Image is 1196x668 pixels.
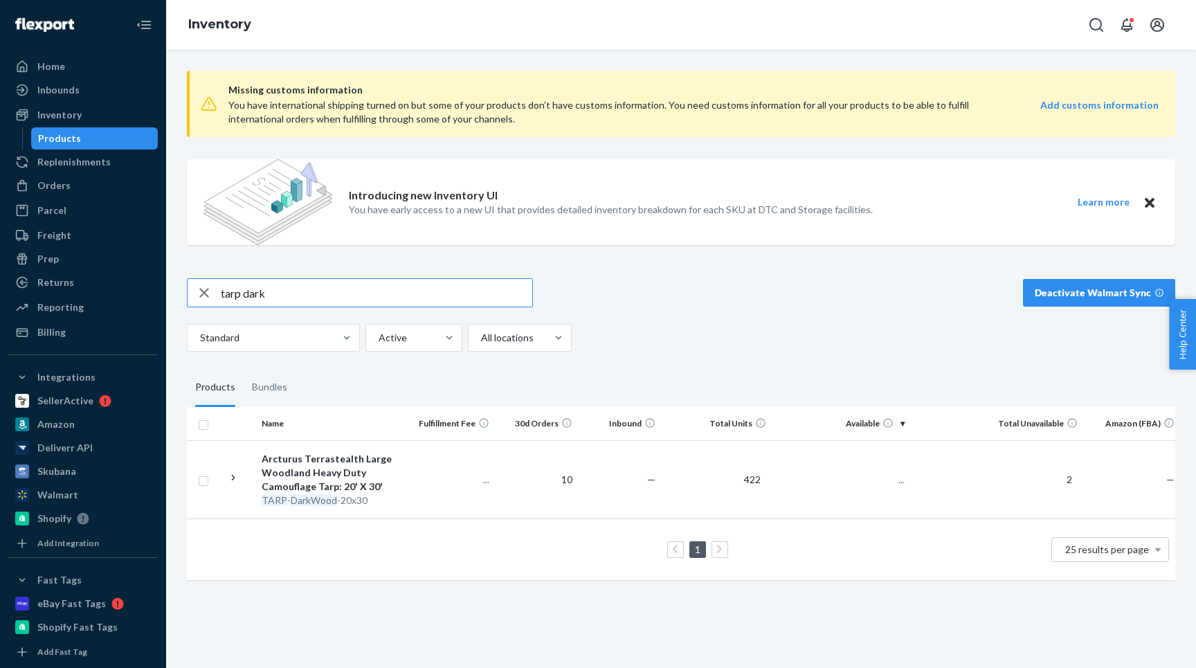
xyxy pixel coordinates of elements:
[37,108,82,122] div: Inventory
[8,321,158,343] a: Billing
[130,11,158,39] button: Close Navigation
[417,473,489,487] p: ...
[262,494,287,506] em: TARP
[37,325,66,339] div: Billing
[8,413,158,435] a: Amazon
[8,248,158,270] a: Prep
[8,390,158,412] a: SellerActive
[8,484,158,506] a: Walmart
[37,228,71,242] div: Freight
[1113,11,1141,39] button: Open notifications
[647,473,655,485] span: —
[37,646,87,658] div: Add Fast Tag
[1061,473,1078,485] span: 2
[8,616,158,638] a: Shopify Fast Tags
[412,407,495,440] th: Fulfillment Fee
[8,271,158,294] a: Returns
[262,494,406,507] div: - -20x30
[262,452,406,494] div: Arcturus Terrastealth Large Woodland Heavy Duty Camouflage Tarp: 20' X 30'
[1141,194,1159,211] button: Close
[37,252,59,266] div: Prep
[1169,299,1196,370] button: Help Center
[8,460,158,482] a: Skubana
[37,60,65,73] div: Home
[739,473,766,485] span: 422
[37,276,74,289] div: Returns
[8,437,158,459] a: Deliverr API
[578,407,661,440] th: Inbound
[377,331,379,345] input: Active
[1082,11,1110,39] button: Open Search Box
[38,132,81,145] div: Products
[37,488,78,502] div: Walmart
[228,98,972,126] div: You have international shipping turned on but some of your products don’t have customs informatio...
[37,537,99,549] div: Add Integration
[37,179,71,192] div: Orders
[256,407,412,440] th: Name
[37,370,96,384] div: Integrations
[495,440,578,518] td: 10
[37,620,118,634] div: Shopify Fast Tags
[777,473,905,487] p: ...
[1083,407,1180,440] th: Amazon (FBA)
[1143,11,1171,39] button: Open account menu
[772,407,910,440] th: Available
[349,188,498,204] p: Introducing new Inventory UI
[37,155,111,169] div: Replenishments
[8,366,158,388] button: Integrations
[37,512,71,525] div: Shopify
[177,5,262,45] ol: breadcrumbs
[480,331,481,345] input: All locations
[8,151,158,173] a: Replenishments
[203,159,332,245] img: new-reports-banner-icon.82668bd98b6a51aee86340f2a7b77ae3.png
[692,543,703,555] a: Page 1 is your current page
[8,104,158,126] a: Inventory
[188,17,251,32] a: Inventory
[37,573,82,587] div: Fast Tags
[1069,194,1138,211] button: Learn more
[1065,543,1149,555] span: 25 results per page
[495,407,578,440] th: 30d Orders
[37,464,76,478] div: Skubana
[661,407,772,440] th: Total Units
[31,127,158,150] a: Products
[8,569,158,591] button: Fast Tags
[37,300,84,314] div: Reporting
[252,368,287,407] div: Bundles
[195,368,235,407] div: Products
[8,296,158,318] a: Reporting
[37,204,66,217] div: Parcel
[8,174,158,197] a: Orders
[199,331,200,345] input: Standard
[15,18,74,32] img: Flexport logo
[8,593,158,615] a: eBay Fast Tags
[1040,99,1159,111] strong: Add customs information
[37,417,75,431] div: Amazon
[1166,473,1175,485] span: —
[8,79,158,101] a: Inbounds
[8,535,158,552] a: Add Integration
[8,199,158,222] a: Parcel
[37,597,106,611] div: eBay Fast Tags
[37,441,93,455] div: Deliverr API
[291,494,337,506] em: DarkWood
[910,407,1083,440] th: Total Unavailable
[8,507,158,530] a: Shopify
[349,203,873,217] p: You have early access to a new UI that provides detailed inventory breakdown for each SKU at DTC ...
[8,644,158,660] a: Add Fast Tag
[8,224,158,246] a: Freight
[221,279,532,307] input: Search inventory by name or sku
[1023,279,1175,307] button: Deactivate Walmart Sync
[228,82,1159,98] span: Missing customs information
[1040,98,1159,126] a: Add customs information
[37,394,93,408] div: SellerActive
[8,55,158,78] a: Home
[37,83,80,97] div: Inbounds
